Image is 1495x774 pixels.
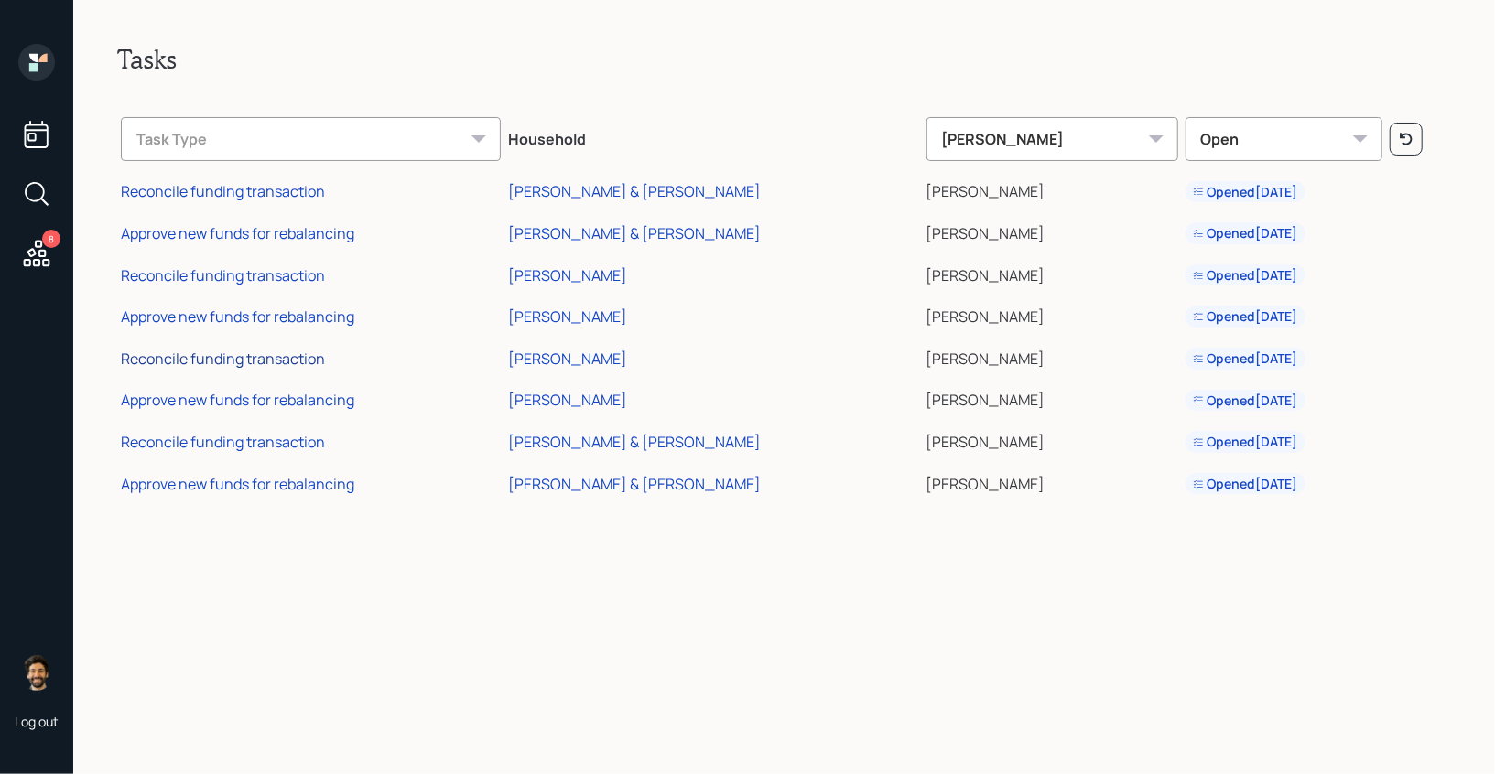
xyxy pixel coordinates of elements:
[923,293,1182,335] td: [PERSON_NAME]
[508,223,761,243] div: [PERSON_NAME] & [PERSON_NAME]
[504,104,923,168] th: Household
[923,252,1182,294] td: [PERSON_NAME]
[923,210,1182,252] td: [PERSON_NAME]
[121,306,354,327] div: Approve new funds for rebalancing
[1193,475,1298,493] div: Opened [DATE]
[1193,433,1298,451] div: Opened [DATE]
[1193,224,1298,242] div: Opened [DATE]
[508,432,761,452] div: [PERSON_NAME] & [PERSON_NAME]
[923,418,1182,460] td: [PERSON_NAME]
[15,713,59,730] div: Log out
[42,230,60,248] div: 8
[926,117,1178,161] div: [PERSON_NAME]
[121,117,501,161] div: Task Type
[121,432,325,452] div: Reconcile funding transaction
[121,474,354,494] div: Approve new funds for rebalancing
[508,474,761,494] div: [PERSON_NAME] & [PERSON_NAME]
[923,377,1182,419] td: [PERSON_NAME]
[508,181,761,201] div: [PERSON_NAME] & [PERSON_NAME]
[18,654,55,691] img: eric-schwartz-headshot.png
[508,390,627,410] div: [PERSON_NAME]
[508,349,627,369] div: [PERSON_NAME]
[1193,307,1298,326] div: Opened [DATE]
[508,306,627,327] div: [PERSON_NAME]
[117,44,1451,75] h2: Tasks
[121,390,354,410] div: Approve new funds for rebalancing
[121,265,325,285] div: Reconcile funding transaction
[1193,183,1298,201] div: Opened [DATE]
[121,223,354,243] div: Approve new funds for rebalancing
[1193,266,1298,285] div: Opened [DATE]
[1193,349,1298,368] div: Opened [DATE]
[923,460,1182,502] td: [PERSON_NAME]
[121,349,325,369] div: Reconcile funding transaction
[1186,117,1383,161] div: Open
[923,335,1182,377] td: [PERSON_NAME]
[508,265,627,285] div: [PERSON_NAME]
[121,181,325,201] div: Reconcile funding transaction
[1193,392,1298,410] div: Opened [DATE]
[923,168,1182,210] td: [PERSON_NAME]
